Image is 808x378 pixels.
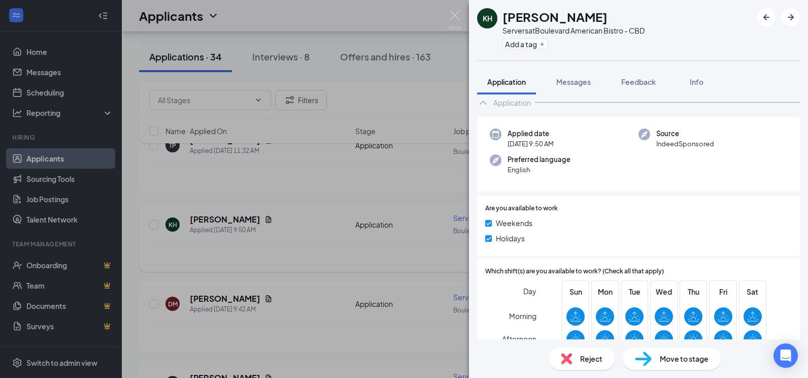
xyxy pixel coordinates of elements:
[523,286,536,297] span: Day
[483,13,492,23] div: KH
[656,139,714,149] span: IndeedSponsored
[502,25,645,36] div: Servers at Boulevard American Bistro - CBD
[502,39,548,49] button: PlusAdd a tag
[785,11,797,23] svg: ArrowRight
[744,286,762,297] span: Sat
[556,77,591,86] span: Messages
[539,41,545,47] svg: Plus
[485,204,558,213] span: Are you available to work
[655,286,673,297] span: Wed
[487,77,526,86] span: Application
[690,77,703,86] span: Info
[782,8,800,26] button: ArrowRight
[760,11,772,23] svg: ArrowLeftNew
[496,233,525,244] span: Holidays
[773,343,798,368] div: Open Intercom Messenger
[508,129,554,139] span: Applied date
[502,330,536,348] span: Afternoon
[660,353,709,364] span: Move to stage
[508,139,554,149] span: [DATE] 9:50 AM
[580,353,602,364] span: Reject
[493,98,531,108] div: Application
[621,77,656,86] span: Feedback
[509,307,536,325] span: Morning
[566,286,585,297] span: Sun
[502,8,608,25] h1: [PERSON_NAME]
[596,286,614,297] span: Mon
[757,8,776,26] button: ArrowLeftNew
[477,97,489,109] svg: ChevronUp
[684,286,702,297] span: Thu
[714,286,732,297] span: Fri
[656,129,714,139] span: Source
[508,154,570,165] span: Preferred language
[508,165,570,175] span: English
[485,267,664,276] span: Which shift(s) are you available to work? (Check all that apply)
[496,217,532,229] span: Weekends
[625,286,644,297] span: Tue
